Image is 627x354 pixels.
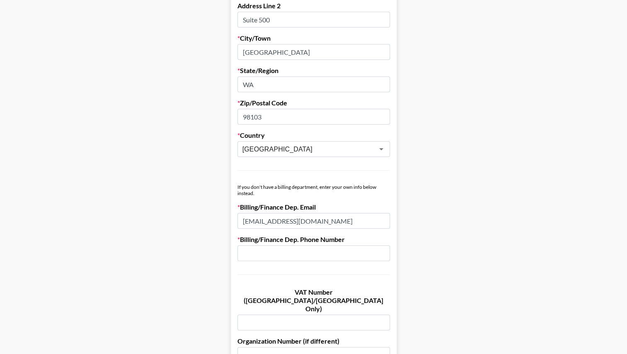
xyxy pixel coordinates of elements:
keeper-lock: Open Keeper Popup [378,215,388,225]
label: Billing/Finance Dep. Email [237,203,390,211]
label: Organization Number (if different) [237,337,390,345]
label: City/Town [237,34,390,42]
button: Open [375,143,387,155]
label: Address Line 2 [237,2,390,10]
label: State/Region [237,66,390,75]
label: Country [237,131,390,139]
div: If you don't have a billing department, enter your own info below instead. [237,184,390,196]
label: Billing/Finance Dep. Phone Number [237,235,390,244]
label: VAT Number ([GEOGRAPHIC_DATA]/[GEOGRAPHIC_DATA] Only) [237,288,390,313]
label: Zip/Postal Code [237,99,390,107]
